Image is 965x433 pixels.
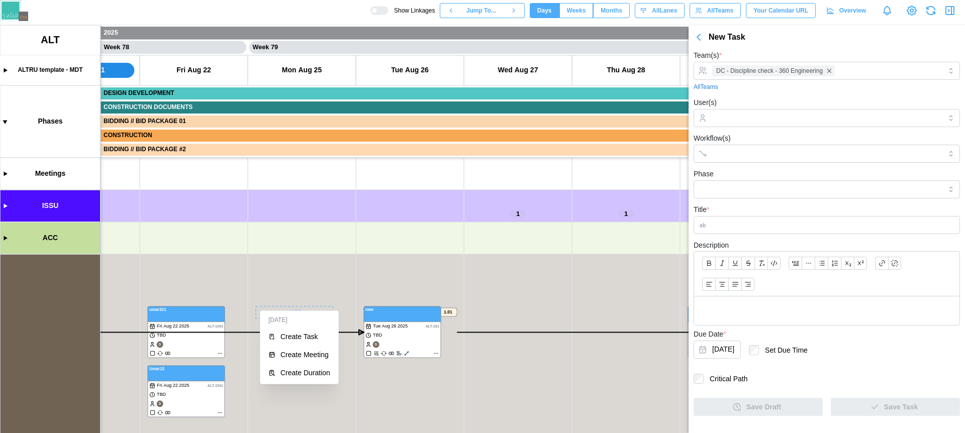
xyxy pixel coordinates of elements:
button: Bold [702,257,715,270]
a: Overview [821,3,874,18]
button: Link [875,257,888,270]
div: Create Meeting [280,351,330,359]
button: AllTeams [690,3,741,18]
label: Team(s) [694,50,722,61]
button: Your Calendar URL [746,3,816,18]
button: Clear formatting [754,257,767,270]
a: View Project [905,4,919,18]
a: All Teams [694,82,718,92]
span: Overview [839,4,866,18]
button: Subscript [841,257,854,270]
label: Critical Path [704,374,747,384]
div: New Task [709,31,745,44]
label: User(s) [694,97,717,109]
button: Bullet list [815,257,828,270]
button: Align text: justify [728,278,741,291]
label: Description [694,240,729,251]
span: DC - Discipline check - 360 Engineering [716,66,823,76]
div: [DATE] [262,313,336,328]
span: Days [537,4,552,18]
label: Title [694,204,709,215]
button: Align text: right [741,278,754,291]
label: Workflow(s) [694,133,731,144]
button: Weeks [559,3,594,18]
button: Strikethrough [741,257,754,270]
button: Align text: center [715,278,728,291]
button: Blockquote [789,257,802,270]
button: Remove link [888,257,901,270]
button: Horizontal line [802,257,815,270]
span: All Lanes [652,4,677,18]
span: All Teams [707,4,733,18]
button: Ordered list [828,257,841,270]
span: Show Linkages [388,7,435,15]
a: Notifications [879,2,896,19]
button: Align text: left [702,278,715,291]
label: Set Due Time [759,345,808,355]
button: AllLanes [635,3,685,18]
button: Code [767,257,781,270]
div: Create Task [280,333,330,341]
button: Aug 25, 2025 [694,341,741,359]
span: Weeks [567,4,586,18]
div: Create Duration [280,369,330,377]
button: Superscript [854,257,867,270]
label: Phase [694,169,714,180]
button: Days [530,3,559,18]
button: Months [593,3,630,18]
span: Jump To... [466,4,496,18]
button: Italic [715,257,728,270]
span: Months [601,4,622,18]
button: Close Drawer [943,4,957,18]
span: Your Calendar URL [753,4,808,18]
button: Jump To... [461,3,503,18]
label: Due Date [694,329,726,340]
button: Refresh Grid [923,3,939,19]
button: Underline [728,257,741,270]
